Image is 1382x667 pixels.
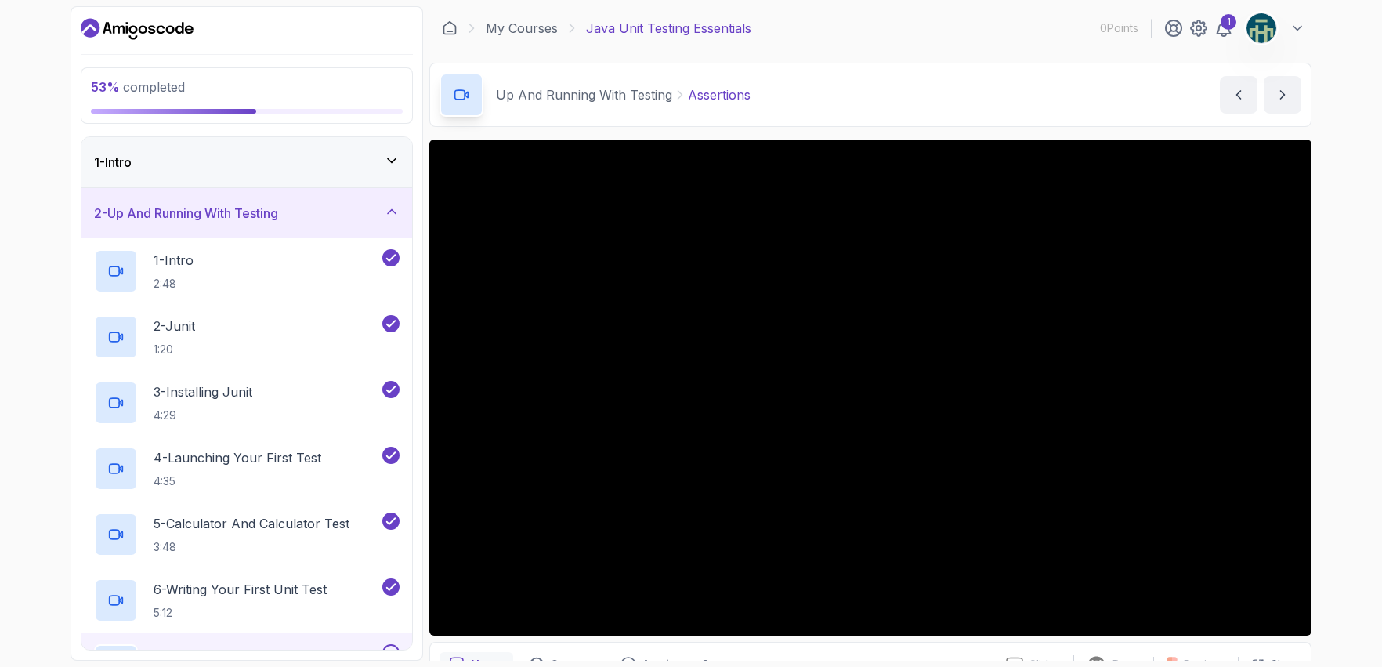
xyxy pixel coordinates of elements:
[154,580,327,599] p: 6 - Writing Your First Unit Test
[154,473,321,489] p: 4:35
[1100,20,1138,36] p: 0 Points
[154,408,252,423] p: 4:29
[154,539,349,555] p: 3:48
[442,20,458,36] a: Dashboard
[94,381,400,425] button: 3-Installing Junit4:29
[81,188,412,238] button: 2-Up And Running With Testing
[94,315,400,359] button: 2-Junit1:20
[94,513,400,556] button: 5-Calculator And Calculator Test3:48
[496,85,672,104] p: Up And Running With Testing
[586,19,751,38] p: Java Unit Testing Essentials
[94,447,400,491] button: 4-Launching Your First Test4:35
[94,249,400,293] button: 1-Intro2:48
[688,85,751,104] p: Assertions
[154,317,195,335] p: 2 - Junit
[154,514,349,533] p: 5 - Calculator And Calculator Test
[1246,13,1305,44] button: user profile image
[1264,76,1301,114] button: next content
[154,276,194,292] p: 2:48
[154,342,195,357] p: 1:20
[154,448,321,467] p: 4 - Launching Your First Test
[1221,14,1236,30] div: 1
[486,19,558,38] a: My Courses
[94,204,278,223] h3: 2 - Up And Running With Testing
[154,382,252,401] p: 3 - Installing Junit
[91,79,120,95] span: 53 %
[94,153,132,172] h3: 1 - Intro
[94,578,400,622] button: 6-Writing Your First Unit Test5:12
[91,79,185,95] span: completed
[1214,19,1233,38] a: 1
[429,140,1311,636] iframe: 7 - Assertions
[81,137,412,187] button: 1-Intro
[154,251,194,270] p: 1 - Intro
[154,605,327,621] p: 5:12
[1246,13,1276,43] img: user profile image
[81,16,194,42] a: Dashboard
[1220,76,1257,114] button: previous content
[154,646,229,665] p: 7 - Assertions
